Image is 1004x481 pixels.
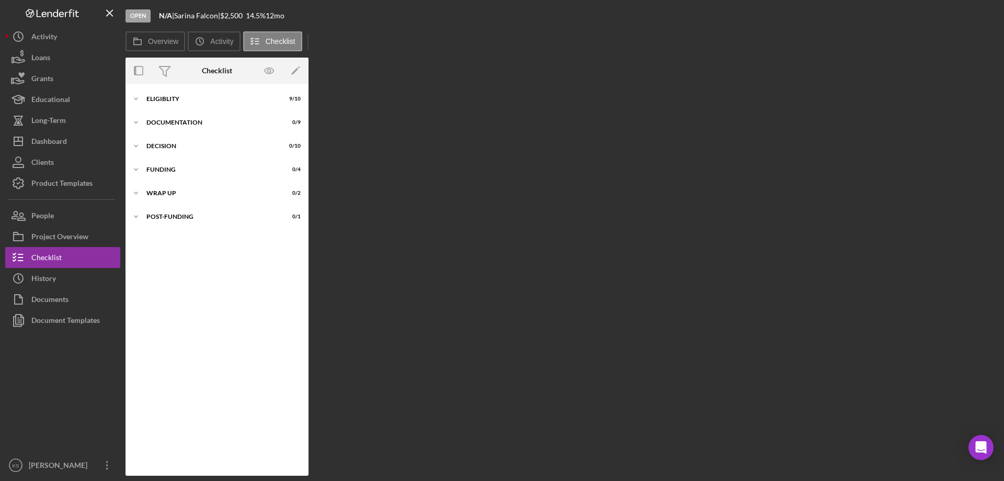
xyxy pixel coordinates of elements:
[31,173,93,196] div: Product Templates
[13,463,19,468] text: KS
[282,143,301,149] div: 0 / 10
[148,37,178,46] label: Overview
[31,247,62,271] div: Checklist
[5,455,120,476] button: KS[PERSON_NAME]
[146,119,275,126] div: Documentation
[5,310,120,331] button: Document Templates
[5,226,120,247] button: Project Overview
[282,119,301,126] div: 0 / 9
[31,289,69,312] div: Documents
[5,131,120,152] button: Dashboard
[266,37,295,46] label: Checklist
[31,205,54,229] div: People
[243,31,302,51] button: Checklist
[5,110,120,131] button: Long-Term
[968,435,994,460] div: Open Intercom Messenger
[5,268,120,289] button: History
[5,152,120,173] button: Clients
[5,47,120,68] button: Loans
[5,205,120,226] button: People
[5,68,120,89] button: Grants
[146,214,275,220] div: Post-Funding
[31,226,88,250] div: Project Overview
[5,26,120,47] button: Activity
[31,310,100,333] div: Document Templates
[220,11,243,20] span: $2,500
[159,12,174,20] div: |
[5,247,120,268] button: Checklist
[5,173,120,194] button: Product Templates
[159,11,172,20] b: N/A
[282,214,301,220] div: 0 / 1
[31,89,70,113] div: Educational
[146,190,275,196] div: Wrap up
[188,31,240,51] button: Activity
[210,37,233,46] label: Activity
[266,12,284,20] div: 12 mo
[146,143,275,149] div: Decision
[31,268,56,292] div: History
[146,96,275,102] div: Eligiblity
[125,31,185,51] button: Overview
[31,110,66,133] div: Long-Term
[246,12,266,20] div: 14.5 %
[31,26,57,50] div: Activity
[174,12,220,20] div: Sarina Falcon |
[5,289,120,310] button: Documents
[31,68,53,92] div: Grants
[146,166,275,173] div: Funding
[5,89,120,110] button: Educational
[31,47,50,71] div: Loans
[282,166,301,173] div: 0 / 4
[282,190,301,196] div: 0 / 2
[31,152,54,175] div: Clients
[31,131,67,154] div: Dashboard
[282,96,301,102] div: 9 / 10
[125,9,151,23] div: Open
[26,455,94,478] div: [PERSON_NAME]
[202,66,232,75] div: Checklist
